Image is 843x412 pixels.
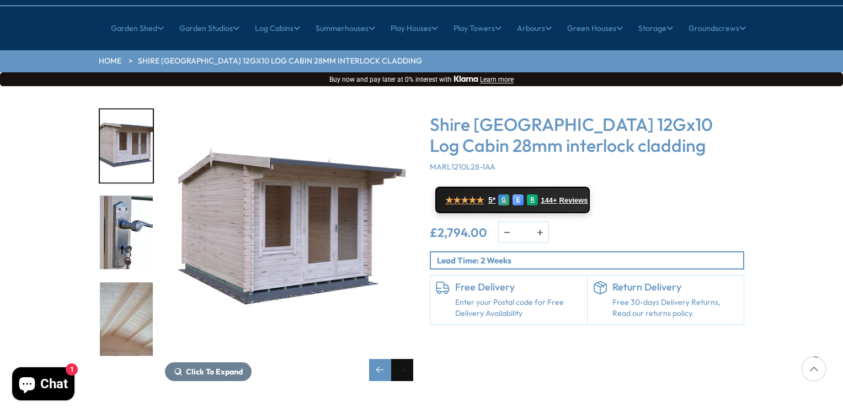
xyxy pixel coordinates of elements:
[612,297,739,319] p: Free 30-days Delivery Returns, Read our returns policy.
[100,282,153,356] img: RoofSupportswithTongue_Groove_b6e5830c-4e80-4760-9d95-9c080e923f39_200x200.jpg
[165,362,252,381] button: Click To Expand
[111,14,164,42] a: Garden Shed
[437,255,743,266] p: Lead Time: 2 Weeks
[612,281,739,293] h6: Return Delivery
[99,195,154,271] div: 12 / 16
[138,56,422,67] a: Shire [GEOGRAPHIC_DATA] 12Gx10 Log Cabin 28mm interlock cladding
[165,108,413,357] img: Shire Marlborough 12Gx10 Log Cabin 28mm interlock cladding - Best Shed
[391,359,413,381] div: Next slide
[430,114,744,156] h3: Shire [GEOGRAPHIC_DATA] 12Gx10 Log Cabin 28mm interlock cladding
[435,187,590,213] a: ★★★★★ 5* G E R 144+ Reviews
[316,14,375,42] a: Summerhouses
[689,14,746,42] a: Groundscrews
[165,108,413,381] div: 11 / 16
[186,367,243,377] span: Click To Expand
[100,196,153,270] img: MorticeRebateLockHandle_Keys_a25a011a-e4e1-4faf-ae1f-2a7a332dcbc3_200x200.jpg
[99,56,121,67] a: HOME
[527,194,538,205] div: R
[638,14,673,42] a: Storage
[567,14,623,42] a: Green Houses
[453,14,501,42] a: Play Towers
[517,14,552,42] a: Arbours
[391,14,438,42] a: Play Houses
[455,281,581,293] h6: Free Delivery
[100,109,153,183] img: Marlborough12gx10_white_0295_d88966e4-1746-440c-acb1-1412f14fc82c_200x200.jpg
[369,359,391,381] div: Previous slide
[430,162,495,172] span: MARL1210L28-1AA
[255,14,300,42] a: Log Cabins
[559,196,588,205] span: Reviews
[455,297,581,319] a: Enter your Postal code for Free Delivery Availability
[9,367,78,403] inbox-online-store-chat: Shopify online store chat
[513,194,524,205] div: E
[541,196,557,205] span: 144+
[498,194,509,205] div: G
[445,195,484,205] span: ★★★★★
[99,281,154,357] div: 13 / 16
[430,226,487,239] ins: £2,794.00
[179,14,239,42] a: Garden Studios
[99,108,154,184] div: 11 / 16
